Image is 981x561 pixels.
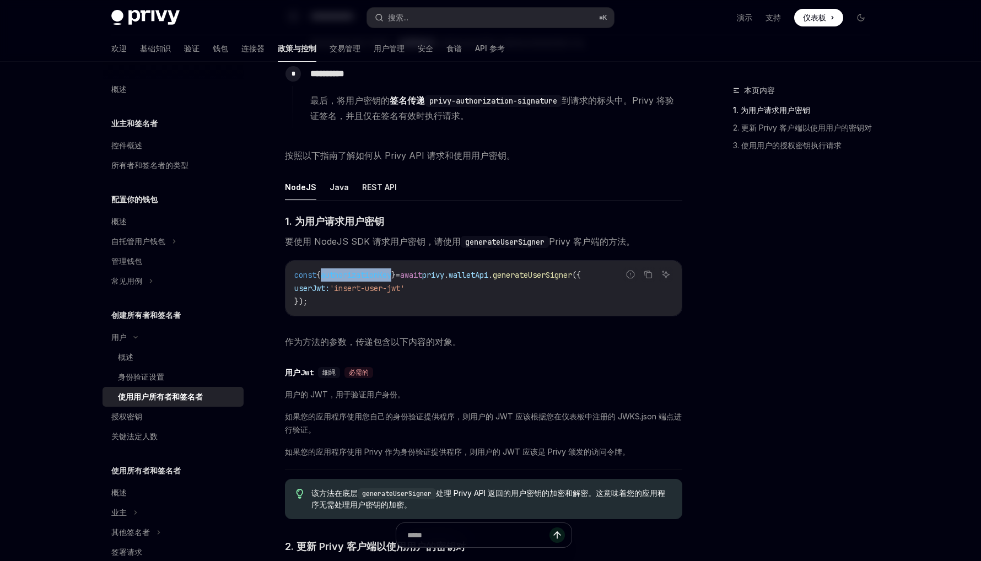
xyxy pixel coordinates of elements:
[733,105,810,115] font: 1. 为用户请求用户密钥
[103,387,244,407] a: 使用用户所有者和签名者
[733,101,878,119] a: 1. 为用户请求用户密钥
[311,488,358,498] font: 该方法在底层
[425,95,562,107] code: privy-authorization-signature
[446,44,462,53] font: 食谱
[111,488,127,497] font: 概述
[659,267,673,282] button: 询问人工智能
[118,352,133,362] font: 概述
[111,44,127,53] font: 欢迎
[733,119,878,137] a: 2. 更新 Privy 客户端以使用用户的密钥对
[285,368,314,377] font: 用户Jwt
[400,270,422,280] span: await
[349,368,369,377] font: 必需的
[493,270,572,280] span: generateUserSigner
[103,347,244,367] a: 概述
[111,527,150,537] font: 其他签名者
[103,427,244,446] a: 关键法定人数
[111,195,158,204] font: 配置你的钱包
[111,310,181,320] font: 创建所有者和签名者
[111,332,127,342] font: 用户
[103,136,244,155] a: 控件概述
[362,174,397,200] button: REST API
[111,412,142,421] font: 授权密钥
[103,483,244,503] a: 概述
[111,547,142,557] font: 签署请求
[322,368,336,377] font: 细绳
[549,527,565,543] button: 发送消息
[418,35,433,62] a: 安全
[294,296,308,306] span: });
[388,13,408,22] font: 搜索...
[803,13,826,22] font: 仪表板
[118,372,164,381] font: 身份验证设置
[444,270,449,280] span: .
[285,150,515,161] font: 按照以下指南了解如何从 Privy API 请求和使用用户密钥。
[103,79,244,99] a: 概述
[285,215,384,227] font: 1. 为用户请求用户密钥
[103,251,244,271] a: 管理钱包
[111,236,165,246] font: 自托管用户钱包
[140,44,171,53] font: 基础知识
[103,407,244,427] a: 授权密钥
[285,412,682,434] font: 如果您的应用程序使用您自己的身份验证提供程序，则用户的 JWT 应该根据您在仪表板中注册的 JWKS.json 端点进行验证。
[733,123,872,132] font: 2. 更新 Privy 客户端以使用用户的密钥对
[103,155,244,175] a: 所有者和签名者的类型
[111,466,181,475] font: 使用所有者和签名者
[475,35,505,62] a: API 参考
[744,85,775,95] font: 本页内容
[111,160,188,170] font: 所有者和签名者的类型
[733,137,878,154] a: 3. 使用用户的授权密钥执行请求
[422,270,444,280] span: privy
[111,141,142,150] font: 控件概述
[391,270,396,280] span: }
[623,267,638,282] button: 报告错误代码
[602,13,607,21] font: K
[641,267,655,282] button: 复制代码块中的内容
[766,13,781,22] font: 支持
[358,488,436,499] code: generateUserSigner
[449,270,488,280] span: walletApi
[296,489,304,499] svg: 提示
[549,236,635,247] font: Privy 客户端的方法。
[321,270,391,280] span: authorizationKey
[572,270,581,280] span: ({
[285,236,461,247] font: 要使用 NodeJS SDK 请求用户密钥，请使用
[418,44,433,53] font: 安全
[390,95,425,106] a: 签名传递
[111,276,142,285] font: 常见用例
[737,13,752,22] font: 演示
[111,84,127,94] font: 概述
[316,270,321,280] span: {
[111,256,142,266] font: 管理钱包
[285,336,461,347] font: 作为方法的参数，传递包含以下内容的对象。
[733,141,842,150] font: 3. 使用用户的授权密钥执行请求
[285,182,316,192] font: NodeJS
[285,390,405,399] font: 用户的 JWT，用于验证用户身份。
[111,118,158,128] font: 业主和签名者
[111,217,127,226] font: 概述
[111,35,127,62] a: 欢迎
[374,35,405,62] a: 用户管理
[330,182,349,192] font: Java
[184,44,200,53] font: 验证
[103,212,244,231] a: 概述
[140,35,171,62] a: 基础知识
[294,283,330,293] span: userJwt:
[852,9,870,26] button: 切换暗模式
[488,270,493,280] span: .
[599,13,602,21] font: ⌘
[111,508,127,517] font: 业主
[294,270,316,280] span: const
[310,95,346,106] font: 最后，将
[241,35,265,62] a: 连接器
[374,44,405,53] font: 用户管理
[362,182,397,192] font: REST API
[213,35,228,62] a: 钱包
[278,35,316,62] a: 政策与控制
[367,8,614,28] button: 搜索...⌘K
[213,44,228,53] font: 钱包
[111,10,180,25] img: 深色标志
[330,283,405,293] span: 'insert-user-jwt'
[446,35,462,62] a: 食谱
